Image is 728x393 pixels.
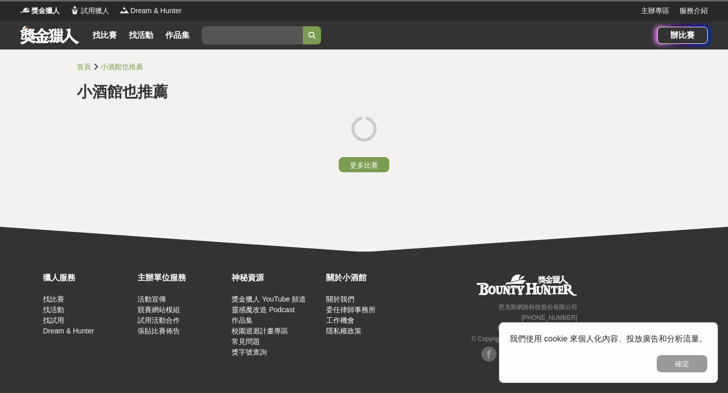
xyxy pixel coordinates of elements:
a: 作品集 [232,316,253,324]
a: 辦比賽 [657,27,708,44]
div: 獵人服務 [43,272,132,284]
div: 關於小酒館 [326,272,416,284]
a: 獎字號查詢 [232,348,267,356]
button: 確定 [657,355,707,372]
a: 活動宣傳 [138,295,166,303]
a: 隱私權政策 [326,327,361,335]
a: Logo試用獵人 [70,6,109,16]
a: 試用活動合作 [138,316,180,324]
a: 靈感魔改造 Podcast [232,306,294,314]
div: 主辦單位服務 [138,272,227,284]
a: 找比賽 [43,295,64,303]
img: Logo [119,5,129,15]
a: 競賽網站模組 [138,306,180,314]
span: 小酒館也推薦 [77,83,168,100]
a: 小酒館也推薦 [101,63,143,71]
span: 我們使用 cookie 來個人化內容、投放廣告和分析流量。 [510,334,707,343]
a: 服務介紹 [679,6,708,16]
div: 神秘資源 [232,272,321,284]
a: 工作機會 [326,316,354,324]
span: Dream & Hunter [130,6,181,16]
a: 關於我們 [326,295,354,303]
span: 獎金獵人 [31,6,60,16]
a: 首頁 [77,63,91,71]
a: 作品集 [161,28,194,42]
small: [PHONE_NUMBER] [521,314,577,321]
a: 找活動 [125,28,157,42]
small: 恩克斯網路科技股份有限公司 [498,304,577,311]
a: Dream & Hunter [43,327,94,335]
a: 找比賽 [88,28,121,42]
a: 張貼比賽佈告 [138,327,180,335]
span: 試用獵人 [81,6,109,16]
a: 委任律師事務所 [326,306,376,314]
img: Logo [20,5,30,15]
a: 校園巡迴計畫專區 [232,327,288,335]
img: Logo [70,5,80,15]
a: 主辦專區 [641,6,669,16]
img: Facebook [481,347,496,362]
a: LogoDream & Hunter [119,6,181,16]
a: Logo獎金獵人 [20,6,60,16]
a: 找試用 [43,316,64,324]
a: 更多比賽 [339,157,389,172]
a: 找活動 [43,306,64,314]
a: 常見問題 [232,337,260,346]
a: 獎金獵人 YouTube 頻道 [232,295,306,303]
small: 11494 [STREET_ADDRESS] [497,325,577,332]
small: © Copyright 2025 . All Rights Reserved. [471,335,577,342]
